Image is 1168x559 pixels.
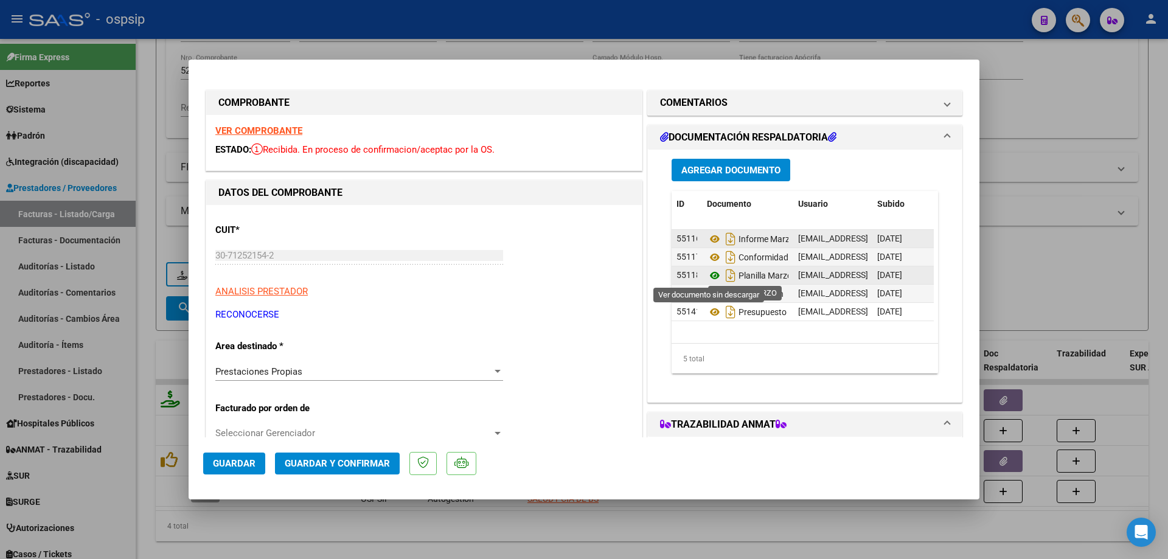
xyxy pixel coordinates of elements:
[707,234,794,244] span: Informe Marzo
[798,307,1003,316] span: [EMAIL_ADDRESS][DOMAIN_NAME] - RECONOCERSE -
[707,252,815,262] span: Conformidad Marzo
[648,412,962,437] mat-expansion-panel-header: TRAZABILIDAD ANMAT
[676,288,701,298] span: 55128
[793,191,872,217] datatable-header-cell: Usuario
[723,248,739,267] i: Descargar documento
[215,125,302,136] a: VER COMPROBANTE
[203,453,265,474] button: Guardar
[648,150,962,402] div: DOCUMENTACIÓN RESPALDATORIA
[877,252,902,262] span: [DATE]
[215,401,341,415] p: Facturado por orden de
[798,270,1003,280] span: [EMAIL_ADDRESS][DOMAIN_NAME] - RECONOCERSE -
[676,270,701,280] span: 55118
[660,417,787,432] h1: TRAZABILIDAD ANMAT
[676,199,684,209] span: ID
[723,302,739,322] i: Descargar documento
[215,428,492,439] span: Seleccionar Gerenciador
[707,271,792,280] span: Planilla Marzo
[676,252,701,262] span: 55117
[660,95,728,110] h1: COMENTARIOS
[707,199,751,209] span: Documento
[285,458,390,469] span: Guardar y Confirmar
[676,307,701,316] span: 55141
[877,307,902,316] span: [DATE]
[877,234,902,243] span: [DATE]
[1127,518,1156,547] div: Open Intercom Messenger
[660,130,836,145] h1: DOCUMENTACIÓN RESPALDATORIA
[275,453,400,474] button: Guardar y Confirmar
[215,339,341,353] p: Area destinado *
[707,289,784,299] span: Habilitacion
[877,270,902,280] span: [DATE]
[723,284,739,304] i: Descargar documento
[648,125,962,150] mat-expansion-panel-header: DOCUMENTACIÓN RESPALDATORIA
[681,165,780,176] span: Agregar Documento
[218,187,342,198] strong: DATOS DEL COMPROBANTE
[877,199,905,209] span: Subido
[798,199,828,209] span: Usuario
[707,307,830,317] span: Presupuesto Autorizado
[798,234,1003,243] span: [EMAIL_ADDRESS][DOMAIN_NAME] - RECONOCERSE -
[215,308,633,322] p: RECONOCERSE
[215,366,302,377] span: Prestaciones Propias
[251,144,495,155] span: Recibida. En proceso de confirmacion/aceptac por la OS.
[933,191,994,217] datatable-header-cell: Acción
[215,144,251,155] span: ESTADO:
[213,458,255,469] span: Guardar
[723,266,739,285] i: Descargar documento
[215,286,308,297] span: ANALISIS PRESTADOR
[872,191,933,217] datatable-header-cell: Subido
[215,223,341,237] p: CUIT
[648,91,962,115] mat-expansion-panel-header: COMENTARIOS
[672,191,702,217] datatable-header-cell: ID
[798,288,1003,298] span: [EMAIL_ADDRESS][DOMAIN_NAME] - RECONOCERSE -
[723,229,739,249] i: Descargar documento
[218,97,290,108] strong: COMPROBANTE
[672,344,938,374] div: 5 total
[676,234,701,243] span: 55116
[672,159,790,181] button: Agregar Documento
[798,252,1003,262] span: [EMAIL_ADDRESS][DOMAIN_NAME] - RECONOCERSE -
[702,191,793,217] datatable-header-cell: Documento
[877,288,902,298] span: [DATE]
